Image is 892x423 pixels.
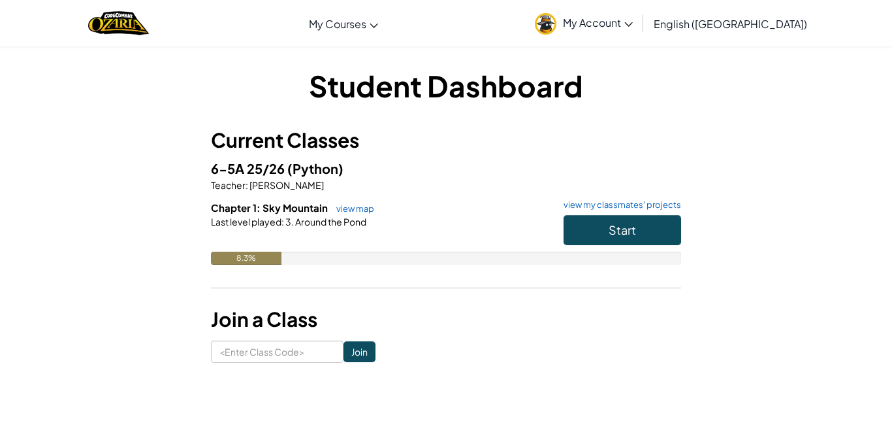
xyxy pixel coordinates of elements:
[211,341,343,363] input: <Enter Class Code>
[281,216,284,228] span: :
[211,160,287,177] span: 6-5A 25/26
[535,13,556,35] img: avatar
[563,16,633,29] span: My Account
[557,201,681,209] a: view my classmates' projects
[211,179,246,191] span: Teacher
[287,160,343,177] span: (Python)
[211,305,681,334] h3: Join a Class
[343,341,375,362] input: Join
[330,203,374,214] a: view map
[564,215,681,245] button: Start
[309,17,366,31] span: My Courses
[654,17,807,31] span: English ([GEOGRAPHIC_DATA])
[88,10,149,37] img: Home
[211,252,281,265] div: 8.3%
[211,126,681,155] h3: Current Classes
[528,3,639,44] a: My Account
[88,10,149,37] a: Ozaria by CodeCombat logo
[302,6,385,41] a: My Courses
[246,179,248,191] span: :
[284,216,294,228] span: 3.
[294,216,366,228] span: Around the Pond
[609,222,636,237] span: Start
[211,216,281,228] span: Last level played
[248,179,324,191] span: [PERSON_NAME]
[211,65,681,106] h1: Student Dashboard
[647,6,814,41] a: English ([GEOGRAPHIC_DATA])
[211,201,330,214] span: Chapter 1: Sky Mountain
